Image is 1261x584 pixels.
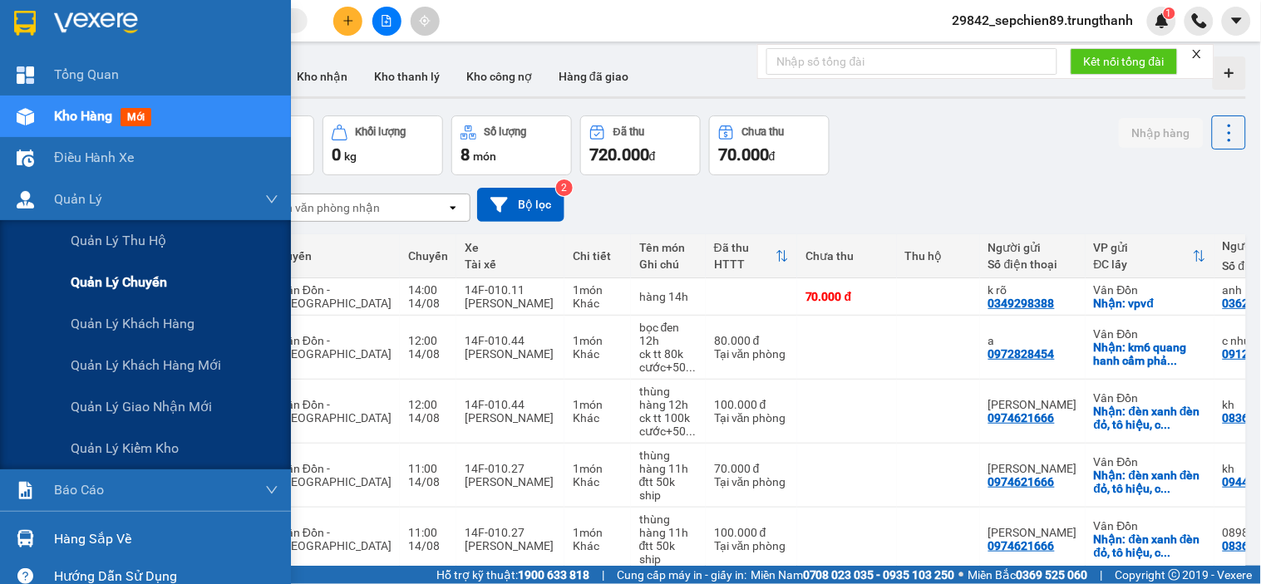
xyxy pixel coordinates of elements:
[342,15,354,27] span: plus
[408,526,448,539] div: 11:00
[1119,118,1204,148] button: Nhập hàng
[1094,327,1206,341] div: Vân Đồn
[805,290,889,303] div: 70.000 đ
[1155,13,1170,28] img: icon-new-feature
[518,568,589,582] strong: 1900 633 818
[1094,297,1206,310] div: Nhận: vpvđ
[805,249,889,263] div: Chưa thu
[556,179,573,196] sup: 2
[639,449,697,475] div: thùng hàng 11h
[714,411,789,425] div: Tại văn phòng
[639,321,697,347] div: bọc đen 12h
[279,283,392,310] span: Vân Đồn - [GEOGRAPHIC_DATA]
[1094,519,1206,532] div: Vân Đồn
[617,566,746,584] span: Cung cấp máy in - giấy in:
[613,126,644,138] div: Đã thu
[333,7,362,36] button: plus
[361,56,453,96] button: Kho thanh lý
[465,283,556,297] div: 14F-010.11
[988,297,1055,310] div: 0349298388
[766,48,1057,75] input: Nhập số tổng đài
[988,283,1077,297] div: k rõ
[1094,469,1206,495] div: Nhận: đèn xanh đèn đỏ, tô hiệu, cp-vpvđ
[71,313,195,334] span: Quản lý khách hàng
[54,189,102,209] span: Quản Lý
[545,56,642,96] button: Hàng đã giao
[714,475,789,488] div: Tại văn phòng
[988,334,1077,347] div: a
[1094,405,1206,431] div: Nhận: đèn xanh đèn đỏ, tô hiệu, cp-vpvđ
[1101,566,1103,584] span: |
[465,398,556,411] div: 14F-010.44
[706,234,797,278] th: Toggle SortBy
[939,10,1147,31] span: 29842_sepchien89.trungthanh
[1094,341,1206,367] div: Nhận: km6 quang hanh cẩm phả -vpvd
[1168,354,1178,367] span: ...
[714,334,789,347] div: 80.000 đ
[477,188,564,222] button: Bộ lọc
[686,361,696,374] span: ...
[71,272,167,292] span: Quản lý chuyến
[451,115,572,175] button: Số lượng8món
[639,385,697,411] div: thùng hàng 12h
[265,193,278,206] span: down
[988,411,1055,425] div: 0974621666
[649,150,656,163] span: đ
[408,297,448,310] div: 14/08
[465,347,556,361] div: [PERSON_NAME]
[714,462,789,475] div: 70.000 đ
[17,191,34,209] img: warehouse-icon
[1086,234,1214,278] th: Toggle SortBy
[573,398,623,411] div: 1 món
[639,241,697,254] div: Tên món
[71,438,179,459] span: Quản lý kiểm kho
[283,56,361,96] button: Kho nhận
[639,258,697,271] div: Ghi chú
[714,539,789,552] div: Tại văn phòng
[473,150,496,163] span: món
[411,7,440,36] button: aim
[580,115,701,175] button: Đã thu720.000đ
[639,290,697,303] div: hàng 14h
[988,526,1077,539] div: c giang
[465,475,556,488] div: [PERSON_NAME]
[381,15,392,27] span: file-add
[446,201,460,214] svg: open
[54,147,135,168] span: Điều hành xe
[17,66,34,84] img: dashboard-icon
[1166,7,1172,19] span: 1
[356,126,406,138] div: Khối lượng
[465,411,556,425] div: [PERSON_NAME]
[465,334,556,347] div: 14F-010.44
[1161,482,1171,495] span: ...
[742,126,785,138] div: Chưa thu
[436,566,589,584] span: Hỗ trợ kỹ thuật:
[408,283,448,297] div: 14:00
[639,347,697,374] div: ck tt 80k cước+50k ship ngày 14/8 lúc 13h18p agri
[589,145,649,164] span: 720.000
[372,7,401,36] button: file-add
[279,334,392,361] span: Vân Đồn - [GEOGRAPHIC_DATA]
[803,568,955,582] strong: 0708 023 035 - 0935 103 250
[265,483,278,497] span: down
[714,398,789,411] div: 100.000 đ
[419,15,431,27] span: aim
[573,283,623,297] div: 1 món
[573,334,623,347] div: 1 món
[265,199,380,216] div: Chọn văn phòng nhận
[332,145,341,164] span: 0
[1094,391,1206,405] div: Vân Đồn
[709,115,830,175] button: Chưa thu70.000đ
[1161,418,1171,431] span: ...
[279,462,392,488] span: Vân Đồn - [GEOGRAPHIC_DATA]
[465,241,556,254] div: Xe
[573,462,623,475] div: 1 món
[639,513,697,539] div: thùng hàng 11h
[959,572,964,578] span: ⚪️
[1094,258,1193,271] div: ĐC lấy
[461,145,470,164] span: 8
[1071,48,1178,75] button: Kết nối tổng đài
[1094,455,1206,469] div: Vân Đồn
[769,150,776,163] span: đ
[17,150,34,167] img: warehouse-icon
